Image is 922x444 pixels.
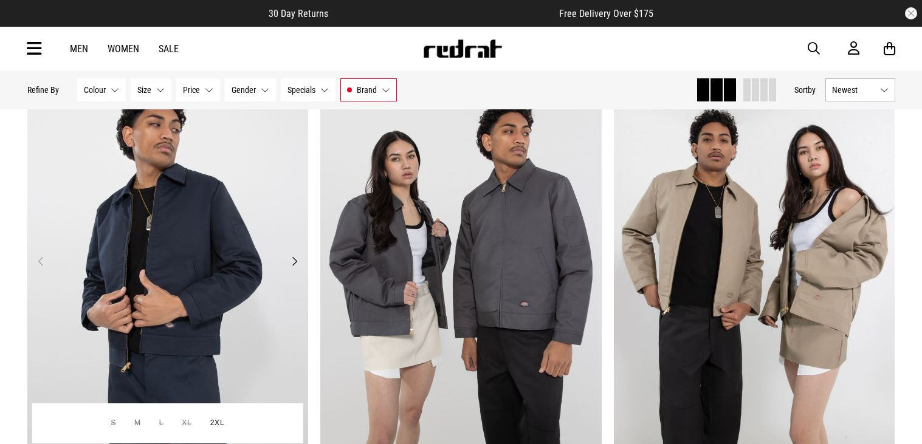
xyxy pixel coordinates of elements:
a: Sale [159,43,179,55]
span: Size [137,85,151,95]
a: Men [70,43,88,55]
button: M [125,412,150,434]
iframe: Customer reviews powered by Trustpilot [353,7,535,19]
button: L [150,412,173,434]
span: Specials [287,85,315,95]
button: Colour [77,78,126,101]
button: Open LiveChat chat widget [10,5,46,41]
span: Brand [357,85,377,95]
button: S [101,412,125,434]
button: Price [176,78,220,101]
button: Newest [825,78,895,101]
span: Gender [232,85,256,95]
span: Colour [84,85,106,95]
button: 2XL [201,412,234,434]
button: Specials [281,78,335,101]
button: XL [173,412,201,434]
p: Refine By [27,85,59,95]
button: Next [287,254,302,268]
span: Newest [832,85,875,95]
button: Gender [225,78,276,101]
button: Sortby [794,83,816,97]
img: Redrat logo [422,39,503,58]
span: 30 Day Returns [269,8,328,19]
span: Free Delivery Over $175 [559,8,653,19]
button: Previous [33,254,49,268]
span: Price [183,85,200,95]
button: Size [131,78,171,101]
span: by [808,85,816,95]
button: Brand [340,78,397,101]
a: Women [108,43,139,55]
